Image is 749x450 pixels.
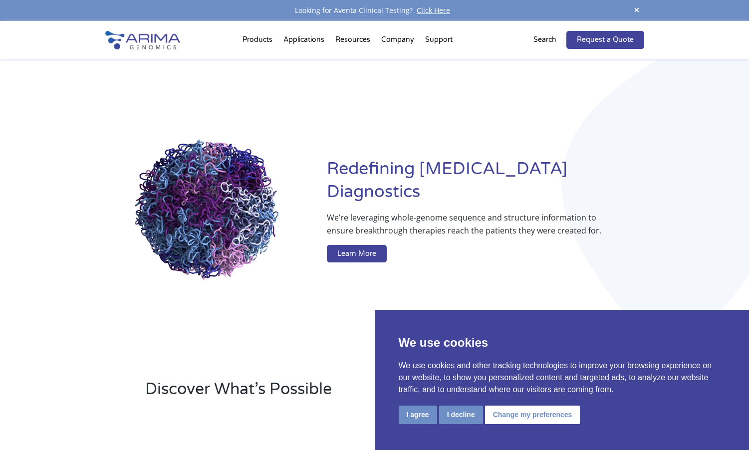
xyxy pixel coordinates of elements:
img: Arima-Genomics-logo [105,31,180,49]
p: We’re leveraging whole-genome sequence and structure information to ensure breakthrough therapies... [327,211,604,245]
a: Learn More [327,245,387,263]
a: Request a Quote [566,31,644,49]
h2: Discover What’s Possible [145,378,502,408]
button: Change my preferences [485,406,580,424]
p: Search [533,33,556,46]
div: Looking for Aventa Clinical Testing? [105,4,644,17]
h1: Redefining [MEDICAL_DATA] Diagnostics [327,158,644,211]
button: I decline [439,406,483,424]
p: We use cookies [399,334,726,352]
p: We use cookies and other tracking technologies to improve your browsing experience on our website... [399,360,726,396]
button: I agree [399,406,437,424]
a: Click Here [413,5,454,15]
